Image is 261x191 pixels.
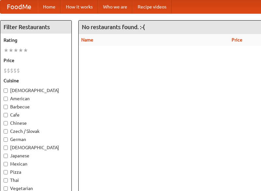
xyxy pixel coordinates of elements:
a: Who we are [98,0,132,13]
a: Name [81,37,93,42]
li: ★ [23,47,28,54]
h4: Filter Restaurants [0,21,71,34]
input: [DEMOGRAPHIC_DATA] [4,88,8,93]
input: Mexican [4,162,8,166]
label: Chinese [4,120,68,126]
input: American [4,97,8,101]
label: Czech / Slovak [4,128,68,135]
a: Home [38,0,61,13]
li: $ [13,67,17,74]
input: Barbecue [4,105,8,109]
label: American [4,95,68,102]
h5: Rating [4,37,68,43]
ng-pluralize: No restaurants found. :-( [82,24,145,30]
a: FoodMe [0,0,38,13]
li: ★ [18,47,23,54]
li: ★ [4,47,8,54]
label: Thai [4,177,68,183]
label: [DEMOGRAPHIC_DATA] [4,87,68,94]
label: German [4,136,68,143]
li: ★ [8,47,13,54]
li: $ [17,67,20,74]
li: ★ [13,47,18,54]
label: Mexican [4,161,68,167]
input: [DEMOGRAPHIC_DATA] [4,146,8,150]
input: Czech / Slovak [4,129,8,134]
li: $ [10,67,13,74]
label: Pizza [4,169,68,175]
input: Pizza [4,170,8,174]
a: How it works [61,0,98,13]
input: Chinese [4,121,8,125]
label: Barbecue [4,103,68,110]
li: $ [7,67,10,74]
label: Japanese [4,152,68,159]
input: Cafe [4,113,8,117]
input: German [4,137,8,142]
h5: Cuisine [4,77,68,84]
h5: Price [4,57,68,64]
label: [DEMOGRAPHIC_DATA] [4,144,68,151]
a: Price [232,37,242,42]
input: Thai [4,178,8,183]
li: $ [4,67,7,74]
a: Recipe videos [132,0,172,13]
label: Cafe [4,112,68,118]
input: Japanese [4,154,8,158]
input: Vegetarian [4,186,8,191]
